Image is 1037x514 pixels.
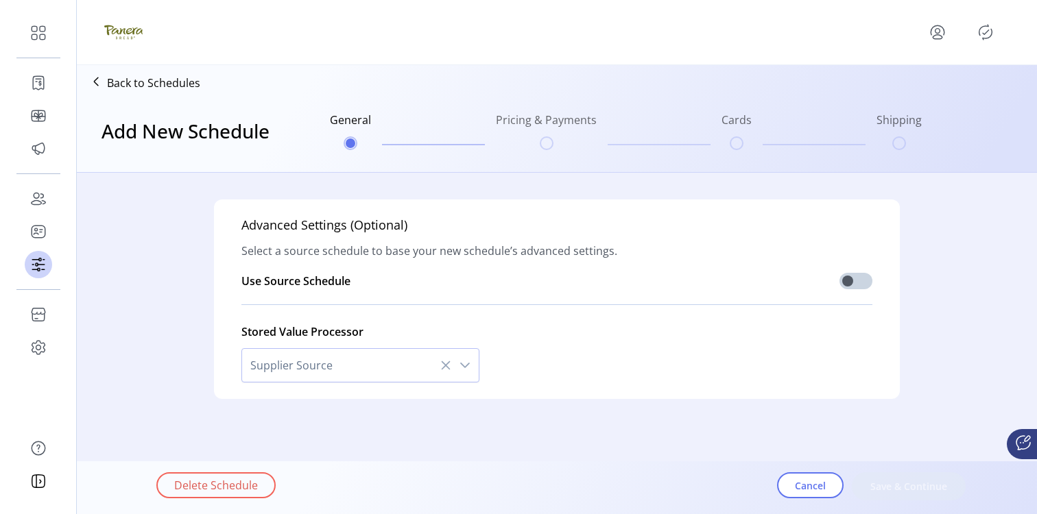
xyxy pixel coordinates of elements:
[241,243,617,259] span: Select a source schedule to base your new schedule’s advanced settings.
[777,472,844,498] button: Cancel
[241,273,350,289] span: Use Source Schedule
[102,117,270,145] h3: Add New Schedule
[241,323,363,340] div: Stored Value Processor
[795,478,826,493] span: Cancel
[107,75,200,91] p: Back to Schedules
[174,477,258,493] span: Delete Schedule
[156,472,276,498] button: Delete Schedule
[104,13,143,51] img: logo
[242,349,451,382] span: Supplier Source
[927,21,949,43] button: menu
[975,21,997,43] button: Publisher Panel
[451,349,479,382] div: dropdown trigger
[241,216,407,243] h5: Advanced Settings (Optional)
[330,112,371,136] h6: General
